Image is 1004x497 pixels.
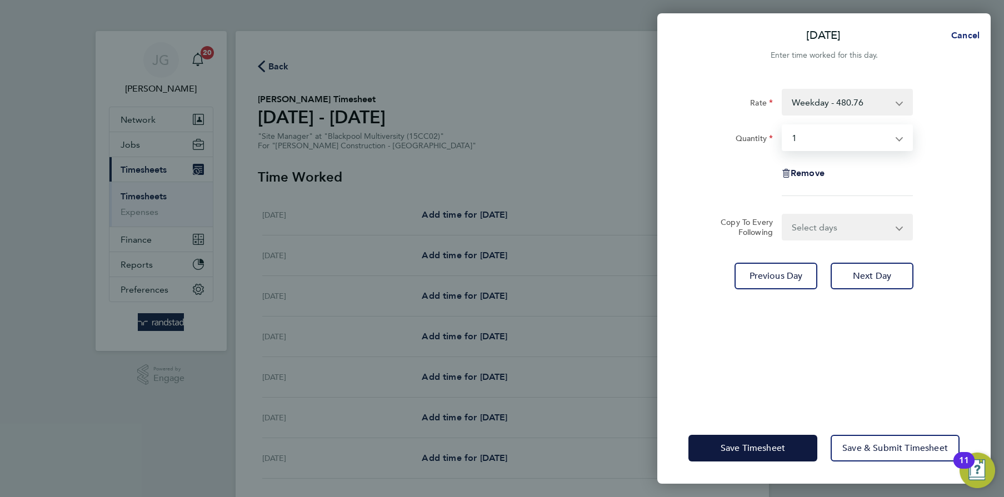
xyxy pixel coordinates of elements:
[735,263,817,289] button: Previous Day
[712,217,773,237] label: Copy To Every Following
[948,30,980,41] span: Cancel
[853,270,891,282] span: Next Day
[831,263,913,289] button: Next Day
[959,460,969,475] div: 11
[750,98,773,111] label: Rate
[960,453,995,488] button: Open Resource Center, 11 new notifications
[657,49,991,62] div: Enter time worked for this day.
[721,443,785,454] span: Save Timesheet
[806,28,841,43] p: [DATE]
[750,270,803,282] span: Previous Day
[736,133,773,147] label: Quantity
[688,435,817,461] button: Save Timesheet
[842,443,948,454] span: Save & Submit Timesheet
[933,24,991,47] button: Cancel
[782,169,825,178] button: Remove
[791,168,825,178] span: Remove
[831,435,960,461] button: Save & Submit Timesheet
